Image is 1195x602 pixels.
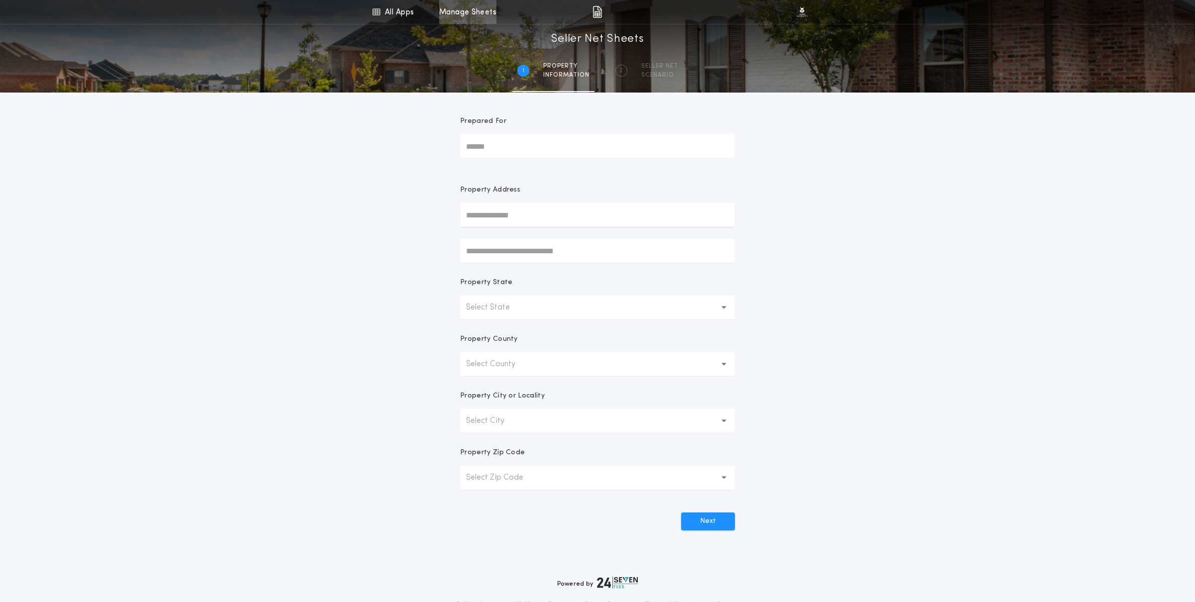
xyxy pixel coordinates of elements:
p: Select Zip Code [466,472,539,484]
input: Prepared For [460,134,735,158]
p: Select County [466,358,531,370]
span: SELLER NET [641,62,678,70]
p: Prepared For [460,116,506,126]
button: Select Zip Code [460,466,735,490]
h2: 1 [522,67,524,75]
button: Select State [460,296,735,319]
img: vs-icon [797,7,808,17]
h2: 2 [619,67,623,75]
span: information [543,71,590,79]
p: Property Address [460,185,735,195]
img: logo [597,577,638,589]
p: Property Zip Code [460,448,525,458]
p: Select State [466,301,526,313]
p: Select City [466,415,520,427]
p: Property City or Locality [460,391,545,401]
span: Property [543,62,590,70]
button: Next [681,512,735,530]
p: Property County [460,334,518,344]
h1: Seller Net Sheets [551,31,644,47]
span: SCENARIO [641,71,678,79]
img: img [593,6,602,18]
div: Powered by [557,577,638,589]
button: Select County [460,352,735,376]
p: Property State [460,278,512,288]
button: Select City [460,409,735,433]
